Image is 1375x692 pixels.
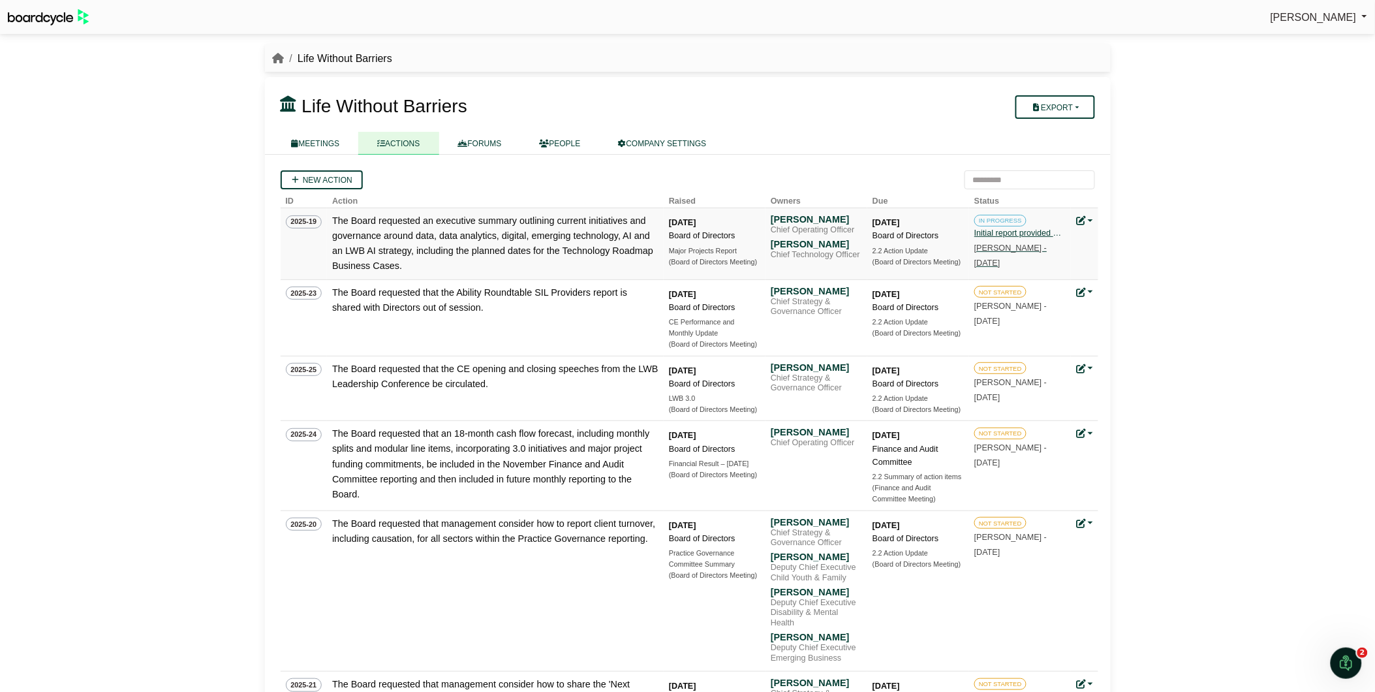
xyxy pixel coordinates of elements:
[873,377,964,390] div: Board of Directors
[669,570,760,581] div: (Board of Directors Meeting)
[771,516,862,528] div: [PERSON_NAME]
[771,297,862,317] div: Chief Strategy & Governance Officer
[974,259,1000,268] span: [DATE]
[974,428,1027,439] span: NOT STARTED
[669,458,760,481] a: Financial Result – [DATE] (Board of Directors Meeting)
[273,132,359,155] a: MEETINGS
[771,551,862,583] a: [PERSON_NAME] Deputy Chief Executive Child Youth & Family
[974,244,1047,268] small: [PERSON_NAME] -
[974,426,1066,467] a: NOT STARTED [PERSON_NAME] -[DATE]
[771,643,862,663] div: Deputy Chief Executive Emerging Business
[273,50,392,67] nav: breadcrumb
[771,362,862,373] div: [PERSON_NAME]
[771,631,862,643] div: [PERSON_NAME]
[669,301,760,314] div: Board of Directors
[873,393,964,404] div: 2.2 Action Update
[771,586,862,598] div: [PERSON_NAME]
[873,429,964,442] div: [DATE]
[873,471,964,482] div: 2.2 Summary of action items
[669,245,760,257] div: Major Projects Report
[771,528,862,548] div: Chief Strategy & Governance Officer
[669,288,760,301] div: [DATE]
[873,257,964,268] div: (Board of Directors Meeting)
[771,373,862,394] div: Chief Strategy & Governance Officer
[521,132,600,155] a: PEOPLE
[974,517,1027,529] span: NOT STARTED
[669,377,760,390] div: Board of Directors
[771,225,862,236] div: Chief Operating Officer
[873,317,964,328] div: 2.2 Action Update
[771,631,862,663] a: [PERSON_NAME] Deputy Chief Executive Emerging Business
[669,229,760,242] div: Board of Directors
[873,288,964,301] div: [DATE]
[1271,12,1357,23] span: [PERSON_NAME]
[974,302,1047,326] small: [PERSON_NAME] -
[1015,95,1094,119] button: Export
[301,96,467,116] span: Life Without Barriers
[969,189,1071,208] th: Status
[286,363,322,376] span: 2025-25
[281,189,328,208] th: ID
[873,482,964,505] div: (Finance and Audit Committee Meeting)
[358,132,439,155] a: ACTIONS
[669,364,760,377] div: [DATE]
[8,9,89,25] img: BoardcycleBlackGreen-aaafeed430059cb809a45853b8cf6d952af9d84e6e89e1f1685b34bfd5cb7d64.svg
[771,213,862,225] div: [PERSON_NAME]
[669,216,760,229] div: [DATE]
[974,362,1066,402] a: NOT STARTED [PERSON_NAME] -[DATE]
[669,458,760,469] div: Financial Result – [DATE]
[873,443,964,469] div: Finance and Audit Committee
[974,548,1000,557] span: [DATE]
[974,227,1066,240] div: Initial report provided on [DATE] at agenda item 6.1
[771,551,862,563] div: [PERSON_NAME]
[669,532,760,545] div: Board of Directors
[669,429,760,442] div: [DATE]
[974,678,1027,690] span: NOT STARTED
[669,404,760,415] div: (Board of Directors Meeting)
[669,548,760,582] a: Practice Governance Committee Summary (Board of Directors Meeting)
[873,301,964,314] div: Board of Directors
[771,238,862,250] div: [PERSON_NAME]
[974,285,1066,326] a: NOT STARTED [PERSON_NAME] -[DATE]
[771,586,862,629] a: [PERSON_NAME] Deputy Chief Executive Disability & Mental Health
[771,598,862,629] div: Deputy Chief Executive Disability & Mental Health
[332,426,658,501] div: The Board requested that an 18-month cash flow forecast, including monthly splits and modular lin...
[669,393,760,404] div: LWB 3.0
[286,678,322,691] span: 2025-21
[600,132,726,155] a: COMPANY SETTINGS
[664,189,765,208] th: Raised
[873,471,964,505] a: 2.2 Summary of action items (Finance and Audit Committee Meeting)
[873,317,964,339] a: 2.2 Action Update (Board of Directors Meeting)
[873,229,964,242] div: Board of Directors
[974,458,1000,467] span: [DATE]
[669,548,760,571] div: Practice Governance Committee Summary
[873,393,964,416] a: 2.2 Action Update (Board of Directors Meeting)
[669,469,760,480] div: (Board of Directors Meeting)
[286,518,322,531] span: 2025-20
[867,189,969,208] th: Due
[974,215,1027,227] span: IN PROGRESS
[332,285,658,315] div: The Board requested that the Ability Roundtable SIL Providers report is shared with Directors out...
[873,532,964,545] div: Board of Directors
[332,213,658,274] div: The Board requested an executive summary outlining current initiatives and governance around data...
[771,362,862,394] a: [PERSON_NAME] Chief Strategy & Governance Officer
[765,189,867,208] th: Owners
[873,548,964,571] a: 2.2 Action Update (Board of Directors Meeting)
[974,516,1066,557] a: NOT STARTED [PERSON_NAME] -[DATE]
[771,677,862,689] div: [PERSON_NAME]
[974,393,1000,402] span: [DATE]
[771,285,862,317] a: [PERSON_NAME] Chief Strategy & Governance Officer
[873,364,964,377] div: [DATE]
[873,548,964,559] div: 2.2 Action Update
[286,287,322,300] span: 2025-23
[771,238,862,260] a: [PERSON_NAME] Chief Technology Officer
[771,426,862,438] div: [PERSON_NAME]
[669,443,760,456] div: Board of Directors
[974,533,1047,557] small: [PERSON_NAME] -
[873,245,964,268] a: 2.2 Action Update (Board of Directors Meeting)
[1331,648,1362,679] iframe: Intercom live chat
[771,285,862,297] div: [PERSON_NAME]
[1357,648,1368,658] span: 2
[974,317,1000,326] span: [DATE]
[286,215,322,228] span: 2025-19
